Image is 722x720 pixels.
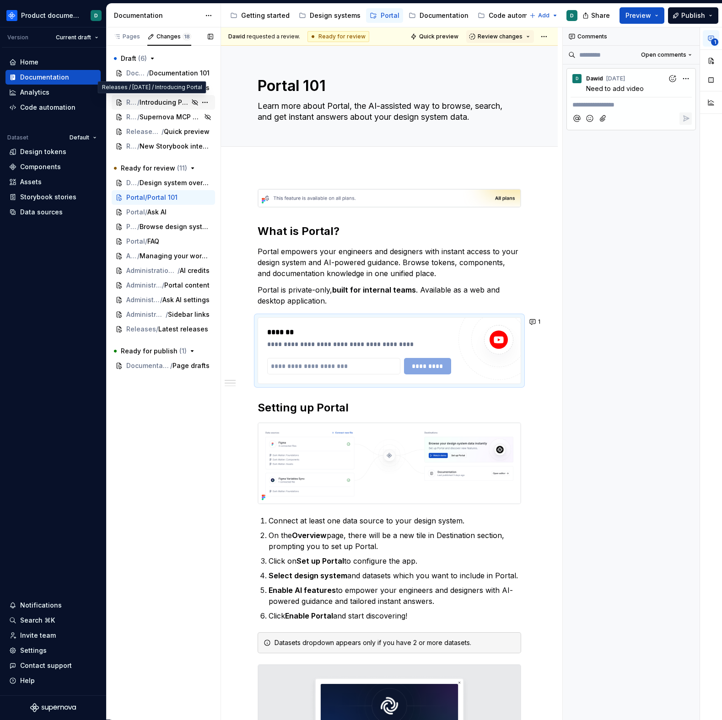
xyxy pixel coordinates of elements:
[228,33,245,40] span: Dawid
[126,112,137,122] span: Releases / [DATE]
[126,281,162,290] span: Administration / Portal settings
[121,54,147,63] span: Draft
[637,48,696,61] button: Open comments
[408,30,463,43] button: Quick preview
[527,9,561,22] button: Add
[5,70,101,85] a: Documentation
[296,556,344,565] strong: Set up Portal
[20,177,42,187] div: Assets
[5,175,101,189] a: Assets
[162,295,210,304] span: Ask AI settings
[138,54,147,62] span: ( 6 )
[112,95,215,110] a: Releases / [DATE]/Introducing Portal
[269,585,521,607] p: to empower your engineers and designers with AI-powered guidance and tailored instant answers.
[112,278,215,293] a: Administration / Portal settings/Portal content
[145,208,147,217] span: /
[591,11,610,20] span: Share
[269,515,521,526] p: Connect at least one data source to your design system.
[137,178,140,187] span: /
[420,11,469,20] div: Documentation
[112,139,215,154] a: Releases / [DATE]/New Storybook integration & hosting
[112,263,215,278] a: Administration / Workspace settings/AI credits
[7,134,28,141] div: Dataset
[641,51,686,59] span: Open comments
[52,31,102,44] button: Current draft
[5,658,101,673] button: Contact support
[162,281,164,290] span: /
[563,27,700,46] div: Comments
[576,75,578,82] div: D
[140,178,210,187] span: Design system overview
[5,205,101,219] a: Data sources
[21,11,80,20] div: Product documentation
[126,178,137,187] span: Design systems / Getting started
[126,142,137,151] span: Releases / [DATE]
[256,99,519,124] textarea: Learn more about Portal, the AI-assisted way to browse, search, and get instant answers about you...
[126,237,145,246] span: Portal
[112,219,215,234] a: Portal/Browse design system data
[121,347,187,356] span: Ready for publish
[571,97,692,110] div: Composer editor
[179,347,187,355] span: ( 1 )
[478,33,523,40] span: Review changes
[177,164,187,172] span: ( 11 )
[112,124,215,139] a: Releases / [DATE]/Quick preview
[5,160,101,174] a: Components
[5,628,101,643] a: Invite team
[620,7,664,24] button: Preview
[578,7,616,24] button: Share
[70,134,89,141] span: Default
[137,222,140,231] span: /
[711,38,718,46] span: 1
[162,127,164,136] span: /
[256,75,519,97] textarea: Portal 101
[20,192,76,202] div: Storybook stories
[113,33,140,40] div: Pages
[137,251,140,261] span: /
[149,69,210,78] span: Documentation 101
[112,234,215,249] a: Portal/FAQ
[5,100,101,115] a: Code automation
[666,72,679,85] button: Add reaction
[156,33,191,40] div: Changes
[269,571,347,580] strong: Select design system
[5,190,101,204] a: Storybook stories
[112,110,215,124] a: Releases / [DATE]/Supernova MCP Server
[241,11,290,20] div: Getting started
[20,103,75,112] div: Code automation
[126,361,170,370] span: Documentation / Getting started
[405,8,472,23] a: Documentation
[137,98,140,107] span: /
[170,361,172,370] span: /
[112,205,215,219] a: Portal/Ask AI
[140,112,202,122] span: Supernova MCP Server
[126,193,145,202] span: Portal
[489,11,544,20] div: Code automation
[126,325,156,334] span: Releases
[20,601,62,610] div: Notifications
[56,34,91,41] span: Current draft
[160,295,162,304] span: /
[126,208,145,217] span: Portal
[466,30,534,43] button: Review changes
[140,98,189,107] span: Introducing Portal
[20,88,49,97] div: Analytics
[527,315,544,328] button: 1
[112,190,215,205] a: Portal/Portal 101
[310,11,361,20] div: Design systems
[140,142,210,151] span: New Storybook integration & hosting
[126,98,137,107] span: Releases / [DATE]
[126,295,160,304] span: Administration / Portal settings
[20,208,63,217] div: Data sources
[20,73,69,82] div: Documentation
[20,676,35,685] div: Help
[112,80,215,95] a: Documentation / Documentation settings/Advanced settings
[258,400,521,415] h2: Setting up Portal
[112,66,215,80] a: Documentation / Getting started/Documentation 101
[112,358,215,373] a: Documentation / Getting started/Page drafts
[269,586,336,595] strong: Enable AI features
[269,555,521,566] p: Click on to configure the app.
[30,703,76,712] a: Supernova Logo
[126,266,178,275] span: Administration / Workspace settings
[5,55,101,69] a: Home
